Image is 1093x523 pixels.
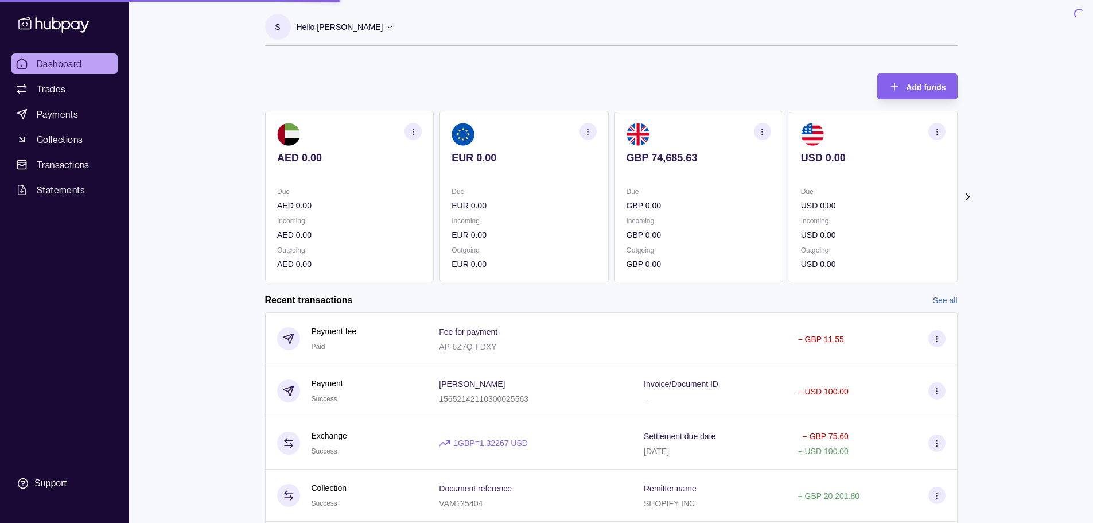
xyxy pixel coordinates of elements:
[312,395,337,403] span: Success
[626,215,771,227] p: Incoming
[452,228,596,241] p: EUR 0.00
[439,327,497,336] p: Fee for payment
[452,215,596,227] p: Incoming
[933,294,958,307] a: See all
[644,394,648,404] p: –
[798,447,849,456] p: + USD 100.00
[626,152,771,164] p: GBP 74,685.63
[312,499,337,507] span: Success
[626,185,771,198] p: Due
[34,477,67,490] div: Support
[452,152,596,164] p: EUR 0.00
[803,432,849,441] p: − GBP 75.60
[452,123,474,146] img: eu
[275,21,280,33] p: S
[626,199,771,212] p: GBP 0.00
[439,379,505,389] p: [PERSON_NAME]
[439,394,528,404] p: 15652142110300025563
[798,387,849,396] p: − USD 100.00
[644,484,697,493] p: Remitter name
[277,123,300,146] img: ae
[37,82,65,96] span: Trades
[800,244,945,257] p: Outgoing
[452,185,596,198] p: Due
[297,21,383,33] p: Hello, [PERSON_NAME]
[11,104,118,125] a: Payments
[312,377,343,390] p: Payment
[644,379,718,389] p: Invoice/Document ID
[626,244,771,257] p: Outgoing
[11,471,118,495] a: Support
[312,447,337,455] span: Success
[644,447,669,456] p: [DATE]
[312,325,357,338] p: Payment fee
[277,185,422,198] p: Due
[452,258,596,270] p: EUR 0.00
[37,133,83,146] span: Collections
[798,491,860,501] p: + GBP 20,201.80
[277,199,422,212] p: AED 0.00
[11,129,118,150] a: Collections
[312,343,325,351] span: Paid
[277,152,422,164] p: AED 0.00
[626,123,649,146] img: gb
[265,294,353,307] h2: Recent transactions
[626,258,771,270] p: GBP 0.00
[452,199,596,212] p: EUR 0.00
[626,228,771,241] p: GBP 0.00
[800,228,945,241] p: USD 0.00
[277,258,422,270] p: AED 0.00
[798,335,844,344] p: − GBP 11.55
[644,499,695,508] p: SHOPIFY INC
[37,107,78,121] span: Payments
[277,215,422,227] p: Incoming
[800,258,945,270] p: USD 0.00
[452,244,596,257] p: Outgoing
[277,228,422,241] p: AED 0.00
[277,244,422,257] p: Outgoing
[37,158,90,172] span: Transactions
[312,482,347,494] p: Collection
[11,79,118,99] a: Trades
[312,429,347,442] p: Exchange
[906,83,946,92] span: Add funds
[800,215,945,227] p: Incoming
[800,123,823,146] img: us
[439,342,496,351] p: AP-6Z7Q-FDXY
[877,73,957,99] button: Add funds
[800,185,945,198] p: Due
[37,57,82,71] span: Dashboard
[800,199,945,212] p: USD 0.00
[800,152,945,164] p: USD 0.00
[37,183,85,197] span: Statements
[11,53,118,74] a: Dashboard
[11,180,118,200] a: Statements
[453,437,528,450] p: 1 GBP = 1.32267 USD
[439,499,483,508] p: VAM125404
[439,484,512,493] p: Document reference
[11,154,118,175] a: Transactions
[644,432,715,441] p: Settlement due date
